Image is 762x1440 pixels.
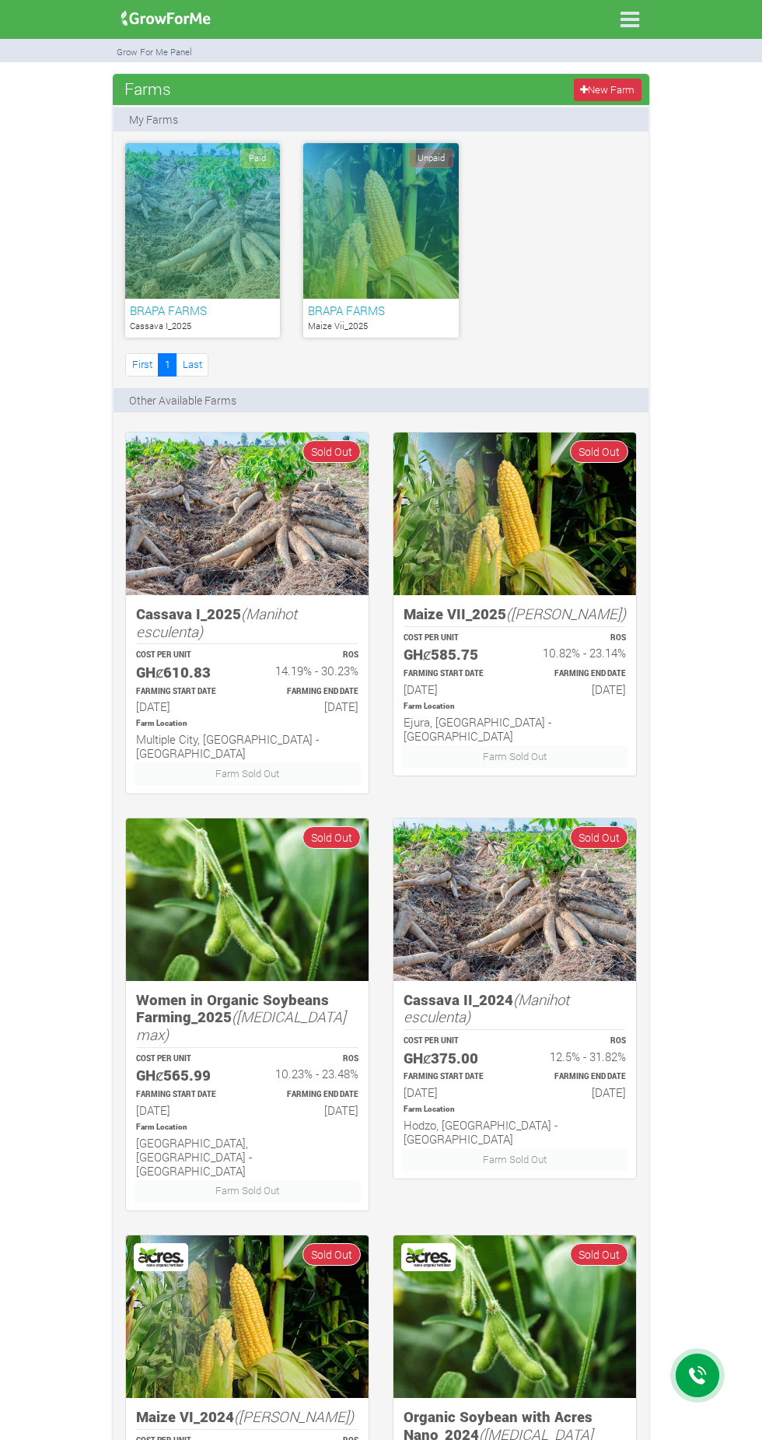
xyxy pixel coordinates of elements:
[136,686,233,698] p: Estimated Farming Start Date
[136,1053,233,1065] p: COST PER UNIT
[136,650,233,661] p: COST PER UNIT
[302,826,361,849] span: Sold Out
[130,320,275,333] p: Cassava I_2025
[125,353,208,376] nav: Page Navigation
[126,818,369,981] img: growforme image
[404,682,501,696] h6: [DATE]
[393,1235,636,1398] img: growforme image
[404,990,569,1027] i: (Manihot esculenta)
[136,1408,358,1426] h5: Maize VI_2024
[240,149,274,168] span: Paid
[261,650,358,661] p: ROS
[136,1246,186,1269] img: Acres Nano
[261,664,358,678] h6: 14.19% - 30.23%
[404,632,501,644] p: COST PER UNIT
[308,303,453,317] h6: BRAPA FARMS
[302,1243,361,1266] span: Sold Out
[136,718,358,730] p: Location of Farm
[136,1089,233,1101] p: Estimated Farming Start Date
[234,1407,354,1426] i: ([PERSON_NAME])
[529,1035,626,1047] p: ROS
[261,1089,358,1101] p: Estimated Farming End Date
[136,732,358,760] h6: Multiple City, [GEOGRAPHIC_DATA] - [GEOGRAPHIC_DATA]
[158,353,177,376] a: 1
[136,1103,233,1117] h6: [DATE]
[136,699,233,713] h6: [DATE]
[404,1104,626,1116] p: Location of Farm
[176,353,208,376] a: Last
[136,604,297,641] i: (Manihot esculenta)
[404,1085,501,1099] h6: [DATE]
[125,353,159,376] a: First
[570,826,628,849] span: Sold Out
[126,1235,369,1398] img: growforme image
[529,1049,626,1063] h6: 12.5% - 31.82%
[129,111,178,128] p: My Farms
[261,699,358,713] h6: [DATE]
[529,632,626,644] p: ROS
[404,1246,453,1269] img: Acres Nano
[529,682,626,696] h6: [DATE]
[570,440,628,463] span: Sold Out
[117,46,192,58] small: Grow For Me Panel
[393,433,636,595] img: growforme image
[136,1122,358,1133] p: Location of Farm
[261,686,358,698] p: Estimated Farming End Date
[404,1118,626,1146] h6: Hodzo, [GEOGRAPHIC_DATA] - [GEOGRAPHIC_DATA]
[404,646,501,664] h5: GHȼ585.75
[136,1007,346,1044] i: ([MEDICAL_DATA] max)
[529,1071,626,1083] p: Estimated Farming End Date
[125,143,280,338] a: Paid BRAPA FARMS Cassava I_2025
[261,1103,358,1117] h6: [DATE]
[129,392,236,408] p: Other Available Farms
[136,664,233,681] h5: GHȼ610.83
[529,668,626,680] p: Estimated Farming End Date
[136,1136,358,1178] h6: [GEOGRAPHIC_DATA], [GEOGRAPHIC_DATA] - [GEOGRAPHIC_DATA]
[130,303,275,317] h6: BRAPA FARMS
[126,433,369,595] img: growforme image
[302,440,361,463] span: Sold Out
[404,715,626,743] h6: Ejura, [GEOGRAPHIC_DATA] - [GEOGRAPHIC_DATA]
[409,149,453,168] span: Unpaid
[506,604,626,623] i: ([PERSON_NAME])
[570,1243,628,1266] span: Sold Out
[116,3,216,34] img: growforme image
[308,320,453,333] p: Maize Vii_2025
[136,991,358,1044] h5: Women in Organic Soybeans Farming_2025
[404,1035,501,1047] p: COST PER UNIT
[404,605,626,623] h5: Maize VII_2025
[404,701,626,713] p: Location of Farm
[136,1067,233,1084] h5: GHȼ565.99
[261,1067,358,1081] h6: 10.23% - 23.48%
[393,818,636,981] img: growforme image
[529,646,626,660] h6: 10.82% - 23.14%
[121,73,175,104] span: Farms
[404,1049,501,1067] h5: GHȼ375.00
[574,79,641,101] a: New Farm
[529,1085,626,1099] h6: [DATE]
[303,143,458,338] a: Unpaid BRAPA FARMS Maize Vii_2025
[136,605,358,640] h5: Cassava I_2025
[261,1053,358,1065] p: ROS
[404,991,626,1026] h5: Cassava II_2024
[404,1071,501,1083] p: Estimated Farming Start Date
[404,668,501,680] p: Estimated Farming Start Date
